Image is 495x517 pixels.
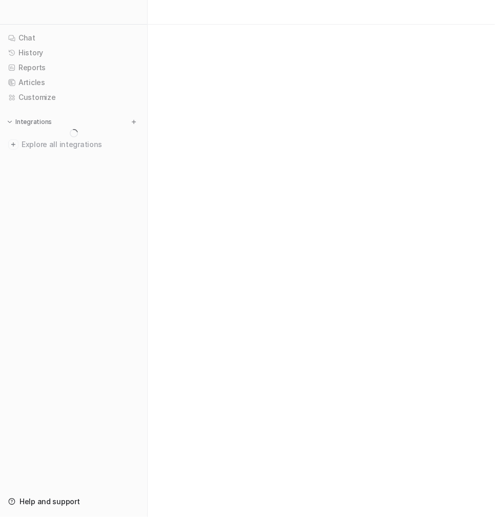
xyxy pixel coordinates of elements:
[15,118,52,126] p: Integrations
[130,118,137,126] img: menu_add.svg
[4,90,143,105] a: Customize
[8,139,18,150] img: explore all integrations
[4,46,143,60] a: History
[6,118,13,126] img: expand menu
[4,60,143,75] a: Reports
[4,75,143,90] a: Articles
[4,117,55,127] button: Integrations
[4,31,143,45] a: Chat
[22,136,139,153] span: Explore all integrations
[4,137,143,152] a: Explore all integrations
[4,494,143,509] a: Help and support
